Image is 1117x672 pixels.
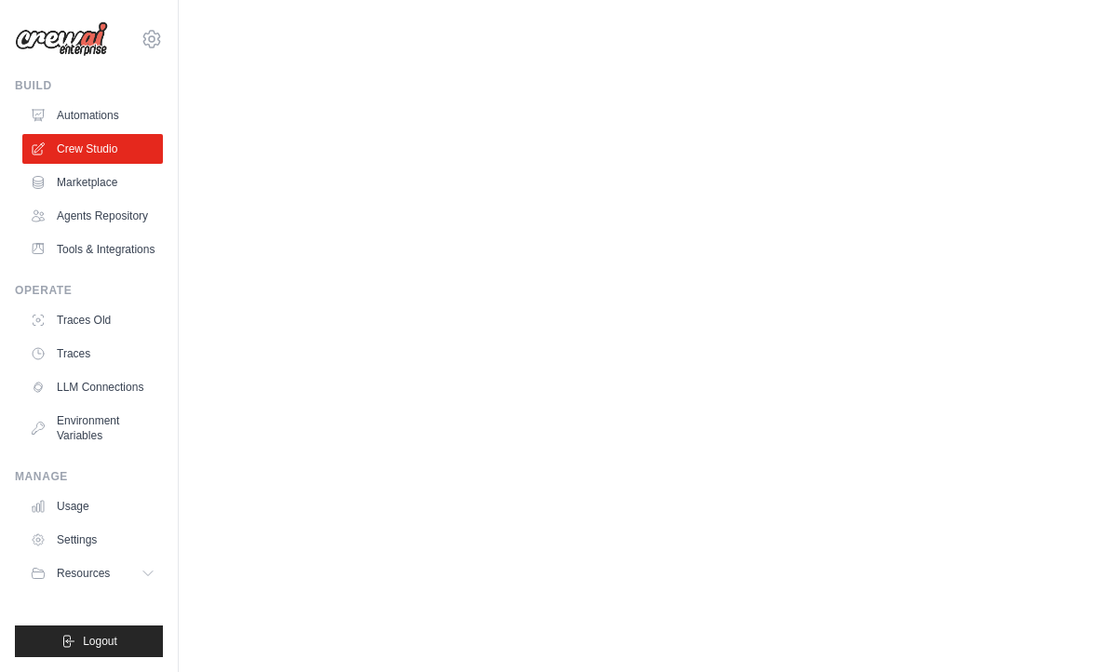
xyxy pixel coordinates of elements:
a: Traces [22,339,163,369]
a: Environment Variables [22,406,163,450]
a: Tools & Integrations [22,235,163,264]
a: Marketplace [22,168,163,197]
div: Build [15,78,163,93]
a: Settings [22,525,163,555]
div: Manage [15,469,163,484]
a: Agents Repository [22,201,163,231]
span: Logout [83,634,117,649]
a: Traces Old [22,305,163,335]
a: Usage [22,491,163,521]
a: Crew Studio [22,134,163,164]
button: Resources [22,558,163,588]
a: Automations [22,101,163,130]
button: Logout [15,625,163,657]
a: LLM Connections [22,372,163,402]
div: Operate [15,283,163,298]
span: Resources [57,566,110,581]
img: Logo [15,21,108,57]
